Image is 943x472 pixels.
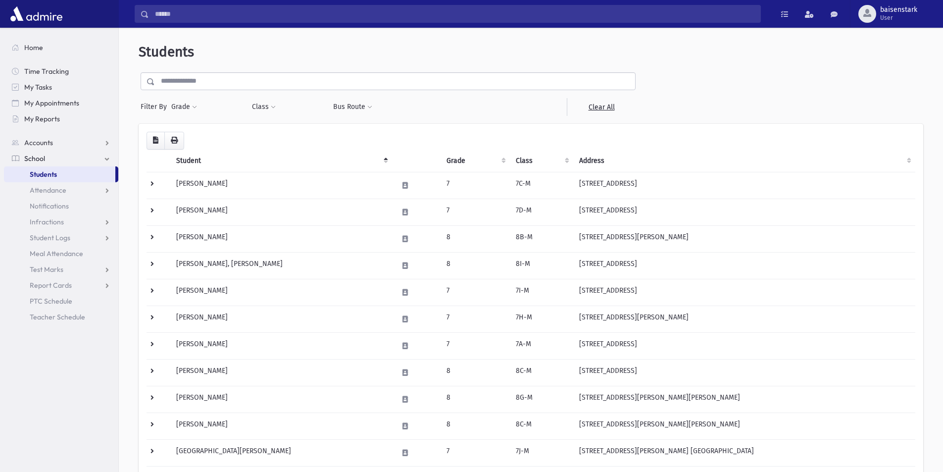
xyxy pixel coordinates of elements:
td: [PERSON_NAME] [170,413,392,439]
td: 7D-M [510,199,573,225]
button: Class [251,98,276,116]
a: Students [4,166,115,182]
td: [PERSON_NAME] [170,359,392,386]
span: Infractions [30,217,64,226]
th: Address: activate to sort column ascending [573,150,915,172]
td: 7I-M [510,279,573,306]
td: [STREET_ADDRESS] [573,199,915,225]
span: Students [139,44,194,60]
td: [PERSON_NAME] [170,199,392,225]
a: Home [4,40,118,55]
td: 7 [441,199,510,225]
td: 7A-M [510,332,573,359]
img: AdmirePro [8,4,65,24]
a: Test Marks [4,262,118,277]
a: Teacher Schedule [4,309,118,325]
span: Teacher Schedule [30,313,85,321]
span: Time Tracking [24,67,69,76]
span: Attendance [30,186,66,195]
td: [PERSON_NAME] [170,225,392,252]
td: [STREET_ADDRESS][PERSON_NAME][PERSON_NAME] [573,386,915,413]
a: Report Cards [4,277,118,293]
td: [STREET_ADDRESS][PERSON_NAME] [573,225,915,252]
a: Infractions [4,214,118,230]
td: 7 [441,279,510,306]
td: [PERSON_NAME], [PERSON_NAME] [170,252,392,279]
button: Grade [171,98,198,116]
span: My Reports [24,114,60,123]
td: 7C-M [510,172,573,199]
span: PTC Schedule [30,297,72,306]
td: [STREET_ADDRESS] [573,252,915,279]
td: [PERSON_NAME] [170,386,392,413]
span: baisenstark [880,6,917,14]
td: [STREET_ADDRESS] [573,172,915,199]
span: Home [24,43,43,52]
td: 8I-M [510,252,573,279]
td: [STREET_ADDRESS] [573,359,915,386]
td: 8 [441,252,510,279]
td: 7 [441,439,510,466]
span: Accounts [24,138,53,147]
th: Class: activate to sort column ascending [510,150,573,172]
td: 8G-M [510,386,573,413]
a: Meal Attendance [4,246,118,262]
span: Students [30,170,57,179]
a: Clear All [567,98,636,116]
a: Accounts [4,135,118,151]
td: 8 [441,413,510,439]
td: 7H-M [510,306,573,332]
td: 8 [441,225,510,252]
td: [STREET_ADDRESS] [573,279,915,306]
th: Grade: activate to sort column ascending [441,150,510,172]
th: Student: activate to sort column descending [170,150,392,172]
span: Student Logs [30,233,70,242]
a: My Appointments [4,95,118,111]
span: My Appointments [24,99,79,107]
span: User [880,14,917,22]
td: [PERSON_NAME] [170,332,392,359]
a: PTC Schedule [4,293,118,309]
a: Student Logs [4,230,118,246]
td: [PERSON_NAME] [170,172,392,199]
button: Bus Route [333,98,373,116]
button: Print [164,132,184,150]
td: 8 [441,386,510,413]
span: My Tasks [24,83,52,92]
td: [GEOGRAPHIC_DATA][PERSON_NAME] [170,439,392,466]
span: Filter By [141,102,171,112]
td: 7 [441,306,510,332]
td: 8 [441,359,510,386]
a: My Reports [4,111,118,127]
td: [STREET_ADDRESS][PERSON_NAME][PERSON_NAME] [573,413,915,439]
td: 7 [441,332,510,359]
a: Notifications [4,198,118,214]
td: [PERSON_NAME] [170,279,392,306]
a: Time Tracking [4,63,118,79]
td: [STREET_ADDRESS][PERSON_NAME] [573,306,915,332]
td: 7J-M [510,439,573,466]
span: Notifications [30,202,69,210]
span: School [24,154,45,163]
span: Report Cards [30,281,72,290]
td: 8C-M [510,359,573,386]
td: [PERSON_NAME] [170,306,392,332]
a: School [4,151,118,166]
span: Meal Attendance [30,249,83,258]
td: 7 [441,172,510,199]
td: [STREET_ADDRESS][PERSON_NAME] [GEOGRAPHIC_DATA] [573,439,915,466]
a: Attendance [4,182,118,198]
button: CSV [147,132,165,150]
td: 8B-M [510,225,573,252]
td: 8C-M [510,413,573,439]
a: My Tasks [4,79,118,95]
span: Test Marks [30,265,63,274]
input: Search [149,5,760,23]
td: [STREET_ADDRESS] [573,332,915,359]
